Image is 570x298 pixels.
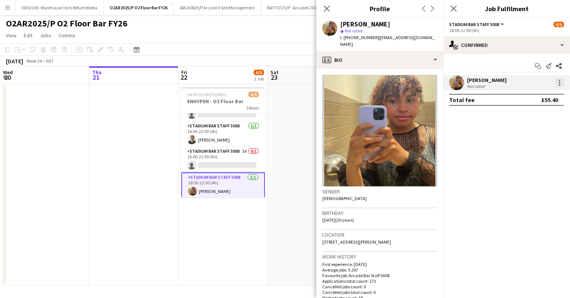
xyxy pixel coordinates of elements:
[322,231,437,238] h3: Location
[59,32,75,39] span: Comms
[316,51,443,69] div: Bio
[92,69,101,76] span: Thu
[181,87,265,197] app-job-card: 14:30-22:00 (7h30m)6/9ENHYPEN - O2 Floor Bar9 Roles Stadium Bar Staff 50082A0/116:00-22:00 (6h) S...
[181,122,265,147] app-card-role: Stadium Bar Staff 50081/116:00-22:00 (6h)[PERSON_NAME]
[449,96,475,104] div: Total fee
[187,92,226,97] span: 14:30-22:00 (7h30m)
[3,31,19,40] a: View
[554,22,564,27] span: 6/9
[25,58,43,64] span: Week 34
[322,75,437,187] img: Crew avatar or photo
[6,57,23,65] div: [DATE]
[254,76,264,82] div: 1 Job
[46,58,54,64] div: BST
[322,217,354,223] span: [DATE] (20 years)
[322,210,437,216] h3: Birthday
[15,0,104,15] button: 3030/100- Warehouse Tech Refurb Weeks
[270,69,279,76] span: Sat
[541,96,558,104] div: £55.40
[261,0,325,15] button: BATT0725/P - ArcadeX 2025
[6,32,16,39] span: View
[40,32,51,39] span: Jobs
[322,273,437,278] p: Favourite job: Arcade Bar Staff 5008
[449,22,499,27] span: Stadium Bar Staff 5008
[322,278,437,284] p: Applications total count: 173
[2,73,13,82] span: 20
[449,22,505,27] button: Stadium Bar Staff 5008
[56,31,78,40] a: Comms
[443,36,570,54] div: Confirmed
[181,147,265,172] app-card-role: Stadium Bar Staff 50083A0/116:00-22:00 (6h)
[449,28,564,33] div: 18:00-22:00 (4h)
[322,267,437,273] p: Average jobs: 5.267
[322,188,437,195] h3: Gender
[180,73,187,82] span: 22
[322,261,437,267] p: First experience: [DATE]
[467,77,507,83] div: [PERSON_NAME]
[21,31,35,40] a: Edit
[181,172,265,199] app-card-role: Stadium Bar Staff 50081/118:00-22:00 (4h)[PERSON_NAME]
[248,92,259,97] span: 6/9
[322,289,437,295] p: Cancelled jobs total count: 0
[174,0,261,15] button: ARCA0825/P Arcade X Site Management
[340,35,379,40] span: t. [PHONE_NUMBER]
[322,239,391,245] span: [STREET_ADDRESS][PERSON_NAME]
[316,4,443,13] h3: Profile
[37,31,54,40] a: Jobs
[340,21,390,28] div: [PERSON_NAME]
[3,69,13,76] span: Wed
[467,83,486,89] div: Not rated
[181,98,265,105] h3: ENHYPEN - O2 Floor Bar
[269,73,279,82] span: 23
[104,0,174,15] button: O2AR2025/P O2 Floor Bar FY26
[340,35,435,47] span: | [EMAIL_ADDRESS][DOMAIN_NAME]
[91,73,101,82] span: 21
[322,284,437,289] p: Cancelled jobs count: 0
[181,69,187,76] span: Fri
[246,105,259,111] span: 9 Roles
[254,70,264,75] span: 6/9
[345,28,363,34] span: Not rated
[6,18,128,29] h1: O2AR2025/P O2 Floor Bar FY26
[443,4,570,13] h3: Job Fulfilment
[322,253,437,260] h3: Work history
[322,196,367,201] span: [DEMOGRAPHIC_DATA]
[24,32,32,39] span: Edit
